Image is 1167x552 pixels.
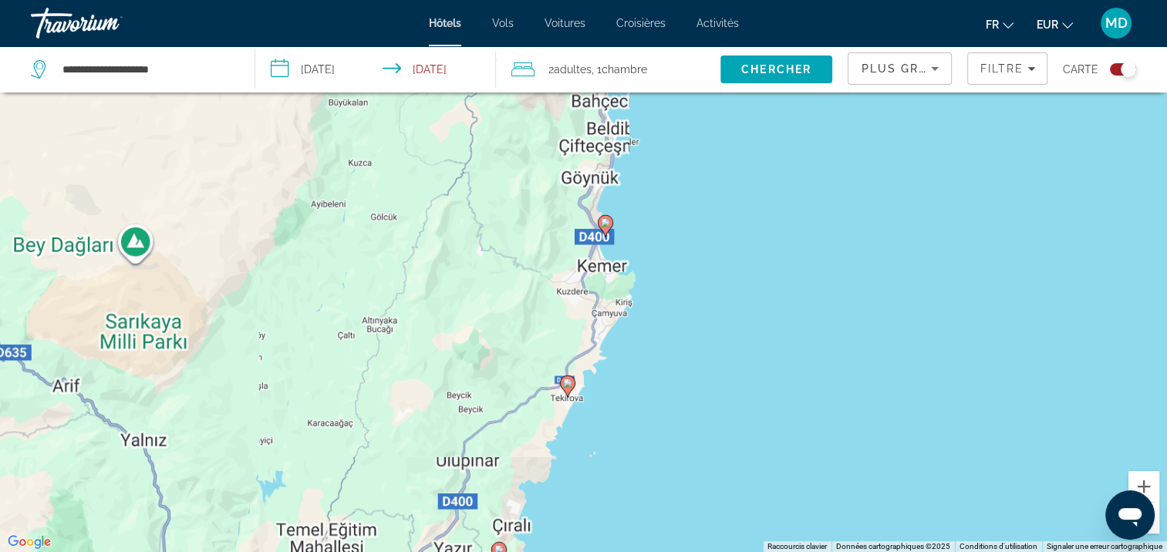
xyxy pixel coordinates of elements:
iframe: Bouton de lancement de la fenêtre de messagerie [1105,490,1155,540]
mat-select: Sort by [861,59,939,78]
button: Toggle map [1098,62,1136,76]
span: Chambre [602,63,647,76]
button: Zoom avant [1128,471,1159,502]
span: Données cartographiques ©2025 [836,542,950,550]
span: 2 [548,59,592,80]
button: User Menu [1096,7,1136,39]
span: , 1 [592,59,647,80]
button: Search [720,56,833,83]
a: Vols [492,17,514,29]
span: fr [986,19,999,31]
a: Hôtels [429,17,461,29]
a: Signaler une erreur cartographique [1047,542,1162,550]
span: EUR [1037,19,1058,31]
a: Travorium [31,3,185,43]
a: Conditions d'utilisation (s'ouvre dans un nouvel onglet) [960,542,1037,550]
span: Chercher [741,63,811,76]
span: Carte [1063,59,1098,80]
a: Voitures [545,17,585,29]
span: Plus grandes économies [861,62,1045,75]
a: Ouvrir cette zone dans Google Maps (dans une nouvelle fenêtre) [4,532,55,552]
span: Filtre [980,62,1024,75]
input: Search hotel destination [61,58,231,81]
button: Change currency [1037,13,1073,35]
button: Raccourcis clavier [767,541,827,552]
a: Activités [696,17,739,29]
span: Adultes [554,63,592,76]
a: Croisières [616,17,666,29]
img: Google [4,532,55,552]
button: Change language [986,13,1014,35]
button: Select check in and out date [255,46,495,93]
button: Filters [967,52,1047,85]
span: MD [1105,15,1128,31]
button: Travelers: 2 adults, 0 children [496,46,720,93]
